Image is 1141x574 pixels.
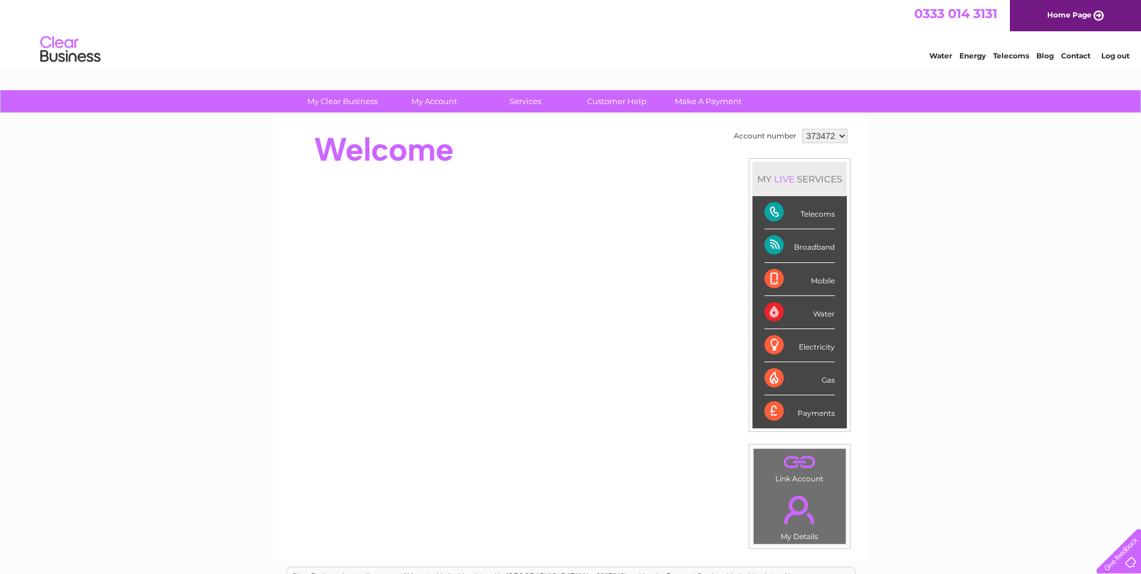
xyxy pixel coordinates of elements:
div: Water [764,296,835,329]
td: Account number [731,126,799,146]
a: Telecoms [993,51,1029,60]
td: My Details [753,486,846,545]
a: My Account [384,90,484,113]
div: Electricity [764,329,835,362]
div: Broadband [764,229,835,262]
a: Services [476,90,575,113]
div: Clear Business is a trading name of Verastar Limited (registered in [GEOGRAPHIC_DATA] No. 3667643... [287,7,855,58]
a: . [757,452,843,473]
a: . [757,489,843,531]
a: 0333 014 3131 [914,6,997,21]
a: Log out [1101,51,1130,60]
td: Link Account [753,448,846,486]
a: Water [929,51,952,60]
div: LIVE [772,173,797,185]
img: logo.png [40,31,101,68]
a: Make A Payment [659,90,758,113]
div: Mobile [764,263,835,296]
a: Blog [1036,51,1054,60]
div: Payments [764,395,835,428]
div: MY SERVICES [752,162,847,196]
a: My Clear Business [293,90,392,113]
a: Contact [1061,51,1090,60]
a: Customer Help [567,90,666,113]
div: Gas [764,362,835,395]
a: Energy [959,51,986,60]
div: Telecoms [764,196,835,229]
